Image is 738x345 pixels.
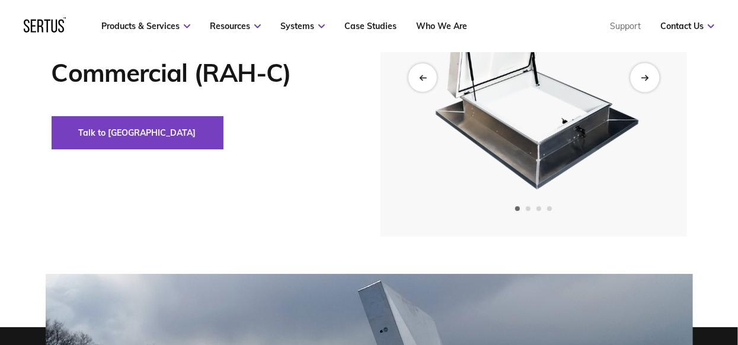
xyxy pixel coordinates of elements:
[344,21,397,31] a: Case Studies
[547,206,552,211] span: Go to slide 4
[630,63,659,92] div: Next slide
[660,21,714,31] a: Contact Us
[610,21,641,31] a: Support
[210,21,261,31] a: Resources
[52,116,223,149] button: Talk to [GEOGRAPHIC_DATA]
[416,21,467,31] a: Who We Are
[101,21,190,31] a: Products & Services
[280,21,325,31] a: Systems
[536,206,541,211] span: Go to slide 3
[52,28,345,88] h1: Roof Access Hatch – Commercial (RAH-C)
[526,206,531,211] span: Go to slide 2
[408,63,437,92] div: Previous slide
[525,207,738,345] iframe: Chat Widget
